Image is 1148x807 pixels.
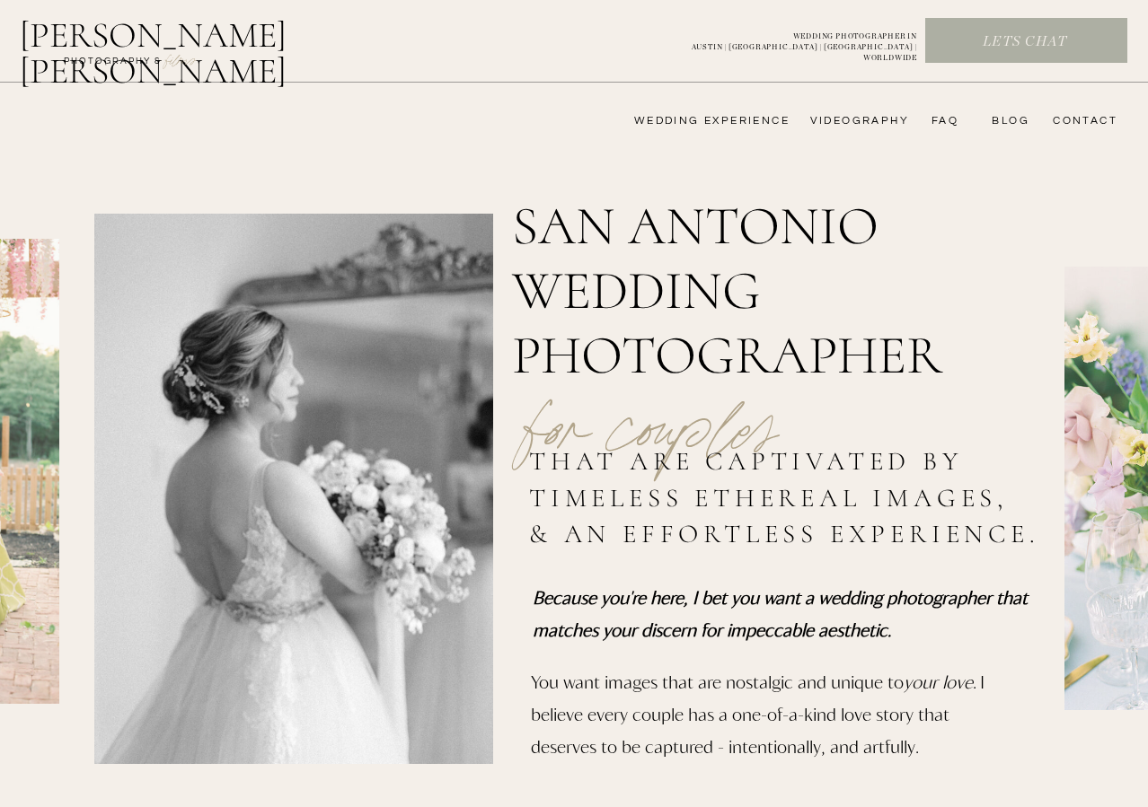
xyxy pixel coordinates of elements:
a: bLog [985,114,1029,128]
a: Lets chat [926,32,1124,52]
a: photography & [54,55,172,76]
a: CONTACT [1047,114,1117,128]
a: FILMs [147,48,214,70]
p: You want images that are nostalgic and unique to . I believe every couple has a one-of-a-kind lov... [531,665,987,777]
p: for couples [481,340,821,455]
a: [PERSON_NAME] [PERSON_NAME] [20,17,380,60]
i: your love [904,671,973,692]
a: wedding experience [609,114,790,128]
h2: that are captivated by timeless ethereal images, & an effortless experience. [529,443,1048,557]
i: Because you're here, I bet you want a wedding photographer that matches your discern for impeccab... [533,586,1028,640]
a: WEDDING PHOTOGRAPHER INAUSTIN | [GEOGRAPHIC_DATA] | [GEOGRAPHIC_DATA] | WORLDWIDE [662,31,917,51]
a: FAQ [923,114,958,128]
p: WEDDING PHOTOGRAPHER IN AUSTIN | [GEOGRAPHIC_DATA] | [GEOGRAPHIC_DATA] | WORLDWIDE [662,31,917,51]
a: videography [805,114,909,128]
